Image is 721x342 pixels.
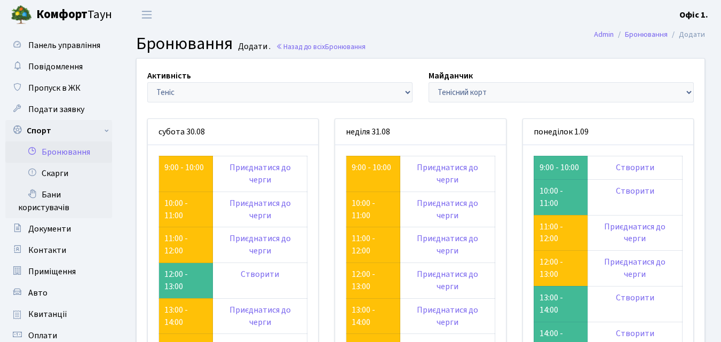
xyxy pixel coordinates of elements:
a: Бронювання [5,141,112,163]
td: 10:00 - 11:00 [534,179,588,215]
div: понеділок 1.09 [523,119,693,145]
a: Приєднатися до черги [417,268,478,292]
a: 10:00 - 11:00 [352,197,375,221]
span: Приміщення [28,266,76,277]
a: Приєднатися до черги [229,162,291,186]
li: Додати [668,29,705,41]
a: Приєднатися до черги [229,304,291,328]
a: Скарги [5,163,112,184]
a: 11:00 - 12:00 [164,233,188,257]
a: 10:00 - 11:00 [164,197,188,221]
a: Приєднатися до черги [417,197,478,221]
span: Бронювання [325,42,366,52]
a: Бронювання [625,29,668,40]
div: субота 30.08 [148,119,318,145]
a: Офіс 1. [679,9,708,21]
span: Пропуск в ЖК [28,82,81,94]
a: Авто [5,282,112,304]
span: Квитанції [28,308,67,320]
a: 13:00 - 14:00 [352,304,375,328]
a: Квитанції [5,304,112,325]
a: 11:00 - 12:00 [540,221,563,245]
a: Створити [616,292,654,304]
a: Створити [241,268,279,280]
a: Подати заявку [5,99,112,120]
a: 9:00 - 10:00 [352,162,391,173]
span: Подати заявку [28,104,84,115]
span: Оплати [28,330,57,341]
td: 13:00 - 14:00 [534,286,588,322]
span: Таун [36,6,112,24]
b: Комфорт [36,6,88,23]
a: Приміщення [5,261,112,282]
a: Приєднатися до черги [417,233,478,257]
span: Контакти [28,244,66,256]
a: Контакти [5,240,112,261]
a: 13:00 - 14:00 [164,304,188,328]
td: 9:00 - 10:00 [534,156,588,179]
a: Пропуск в ЖК [5,77,112,99]
a: Створити [616,328,654,339]
a: Приєднатися до черги [604,221,665,245]
a: Назад до всіхБронювання [276,42,366,52]
span: Документи [28,223,71,235]
span: Повідомлення [28,61,83,73]
a: Повідомлення [5,56,112,77]
label: Майданчик [429,69,473,82]
td: 12:00 - 13:00 [159,263,213,299]
label: Активність [147,69,191,82]
span: Панель управління [28,39,100,51]
a: 9:00 - 10:00 [164,162,204,173]
a: 12:00 - 13:00 [540,256,563,280]
a: Бани користувачів [5,184,112,218]
a: Приєднатися до черги [604,256,665,280]
nav: breadcrumb [578,23,721,46]
a: Приєднатися до черги [417,304,478,328]
a: Приєднатися до черги [229,197,291,221]
a: 11:00 - 12:00 [352,233,375,257]
div: неділя 31.08 [335,119,505,145]
a: Спорт [5,120,112,141]
a: Створити [616,185,654,197]
a: Приєднатися до черги [229,233,291,257]
span: Бронювання [136,31,233,56]
a: 12:00 - 13:00 [352,268,375,292]
a: Створити [616,162,654,173]
button: Переключити навігацію [133,6,160,23]
img: logo.png [11,4,32,26]
small: Додати . [236,42,271,52]
a: Документи [5,218,112,240]
a: Панель управління [5,35,112,56]
a: Admin [594,29,614,40]
span: Авто [28,287,47,299]
a: Приєднатися до черги [417,162,478,186]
